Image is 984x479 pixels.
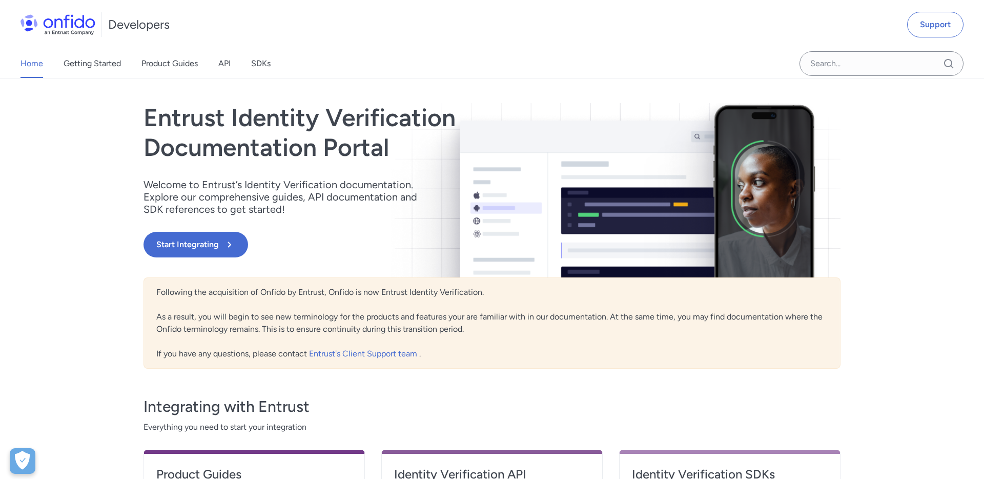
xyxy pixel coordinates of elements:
a: Start Integrating [143,232,631,257]
button: Open Preferences [10,448,35,474]
input: Onfido search input field [799,51,963,76]
p: Welcome to Entrust’s Identity Verification documentation. Explore our comprehensive guides, API d... [143,178,430,215]
button: Start Integrating [143,232,248,257]
span: Everything you need to start your integration [143,421,840,433]
h1: Developers [108,16,170,33]
h3: Integrating with Entrust [143,396,840,417]
a: Home [20,49,43,78]
div: Cookie Preferences [10,448,35,474]
div: Following the acquisition of Onfido by Entrust, Onfido is now Entrust Identity Verification. As a... [143,277,840,369]
h1: Entrust Identity Verification Documentation Portal [143,103,631,162]
a: SDKs [251,49,271,78]
a: API [218,49,231,78]
a: Support [907,12,963,37]
a: Entrust's Client Support team [309,349,419,358]
a: Product Guides [141,49,198,78]
img: Onfido Logo [20,14,95,35]
a: Getting Started [64,49,121,78]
